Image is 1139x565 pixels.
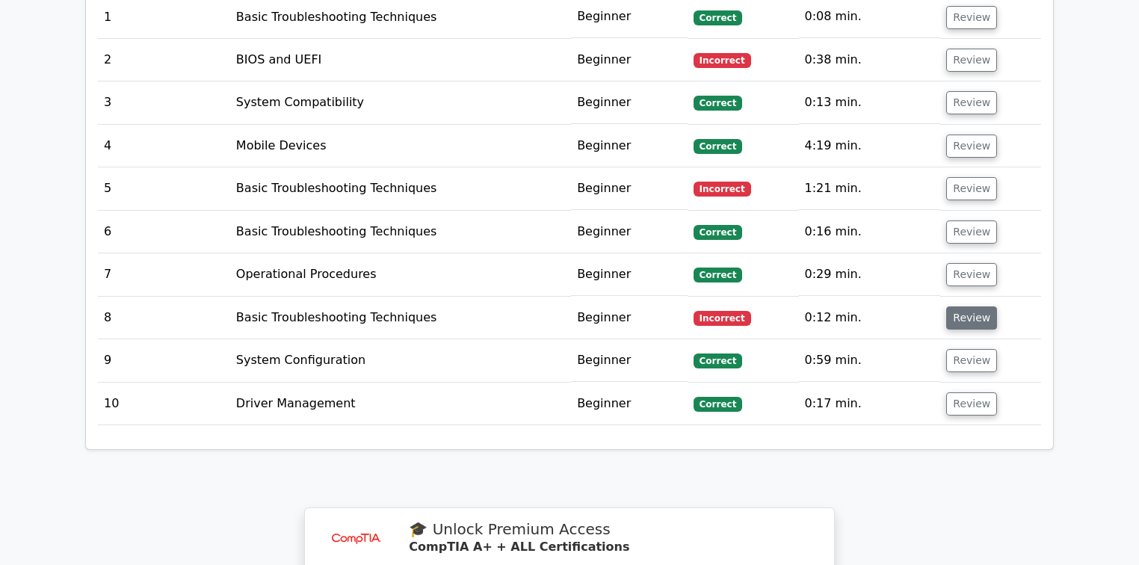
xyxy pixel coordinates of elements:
td: Mobile Devices [230,125,571,167]
span: Incorrect [694,182,751,197]
span: Correct [694,268,742,282]
span: Correct [694,397,742,412]
td: Beginner [571,81,688,124]
td: 4 [98,125,230,167]
td: 0:29 min. [799,253,941,296]
td: Operational Procedures [230,253,571,296]
span: Incorrect [694,53,751,68]
td: 0:16 min. [799,211,941,253]
button: Review [946,177,997,200]
span: Incorrect [694,311,751,326]
td: Beginner [571,167,688,210]
td: 9 [98,339,230,382]
button: Review [946,91,997,114]
td: 0:17 min. [799,383,941,425]
td: 6 [98,211,230,253]
button: Review [946,392,997,416]
td: BIOS and UEFI [230,39,571,81]
td: Basic Troubleshooting Techniques [230,211,571,253]
td: 0:12 min. [799,297,941,339]
td: Driver Management [230,383,571,425]
button: Review [946,6,997,29]
button: Review [946,306,997,330]
td: 4:19 min. [799,125,941,167]
td: 0:13 min. [799,81,941,124]
button: Review [946,135,997,158]
td: Basic Troubleshooting Techniques [230,167,571,210]
button: Review [946,263,997,286]
td: Beginner [571,211,688,253]
button: Review [946,349,997,372]
td: Beginner [571,383,688,425]
td: 1:21 min. [799,167,941,210]
span: Correct [694,10,742,25]
td: 0:38 min. [799,39,941,81]
td: System Compatibility [230,81,571,124]
td: Beginner [571,339,688,382]
td: 8 [98,297,230,339]
td: Beginner [571,253,688,296]
span: Correct [694,225,742,240]
td: 10 [98,383,230,425]
td: 7 [98,253,230,296]
td: 0:59 min. [799,339,941,382]
td: System Configuration [230,339,571,382]
td: Beginner [571,297,688,339]
span: Correct [694,353,742,368]
td: 2 [98,39,230,81]
td: 3 [98,81,230,124]
td: 5 [98,167,230,210]
span: Correct [694,96,742,111]
td: Basic Troubleshooting Techniques [230,297,571,339]
td: Beginner [571,125,688,167]
td: Beginner [571,39,688,81]
button: Review [946,49,997,72]
span: Correct [694,139,742,154]
button: Review [946,220,997,244]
